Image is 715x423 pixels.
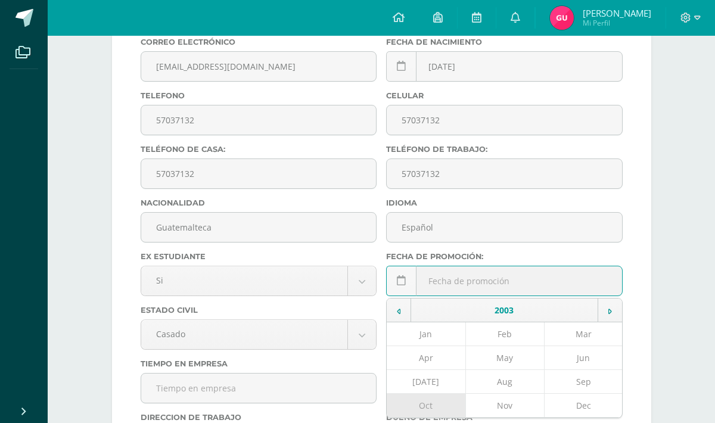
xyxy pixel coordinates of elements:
[141,359,377,368] label: Tiempo en Empresa
[141,413,377,422] label: Direccion de Trabajo
[583,7,651,19] span: [PERSON_NAME]
[544,394,623,418] td: Dec
[156,320,333,348] span: Casado
[465,370,544,394] td: Aug
[583,18,651,28] span: Mi Perfil
[386,198,623,207] label: Idioma
[387,105,622,135] input: Número de Celular
[141,145,377,154] label: Teléfono de Casa:
[544,322,623,346] td: Mar
[141,213,377,242] input: Nacionalidad
[141,52,377,81] input: Correo electrónico
[141,159,377,188] input: Teléfono de Casa
[465,346,544,370] td: May
[544,346,623,370] td: Jun
[141,266,377,296] a: Si
[386,91,623,100] label: Celular
[387,213,622,242] input: Idioma
[386,252,623,261] label: Fecha de Promoción:
[141,306,377,315] label: Estado Civil
[141,320,377,349] a: Casado
[544,370,623,394] td: Sep
[550,6,574,30] img: 13996aeac49eb35943267114028331e8.png
[465,394,544,418] td: Nov
[141,38,377,46] label: Correo electrónico
[387,266,622,296] input: Fecha de promoción
[387,52,622,81] input: Fecha de nacimiento
[141,198,377,207] label: Nacionalidad
[141,374,377,403] input: Tiempo en empresa
[387,159,622,188] input: Teléfono de Trabajo
[386,145,623,154] label: Teléfono de Trabajo:
[141,91,377,100] label: Telefono
[387,394,465,418] td: Oct
[465,322,544,346] td: Feb
[141,105,377,135] input: Número de Telefono
[386,38,623,46] label: Fecha de Nacimiento
[141,252,377,261] label: Ex Estudiante
[411,298,598,322] td: 2003
[387,322,465,346] td: Jan
[387,346,465,370] td: Apr
[156,266,333,294] span: Si
[387,370,465,394] td: [DATE]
